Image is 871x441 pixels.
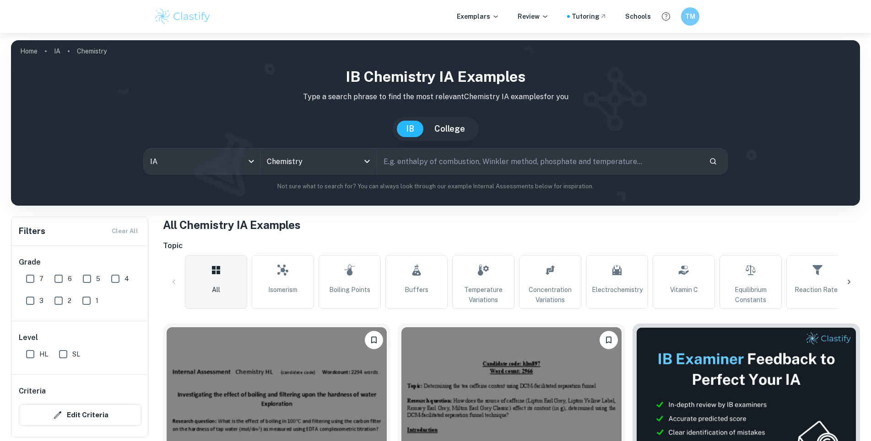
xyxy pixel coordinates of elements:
span: SL [72,349,80,359]
span: Vitamin C [670,285,698,295]
span: 7 [39,274,43,284]
div: IA [144,149,260,174]
a: Tutoring [572,11,607,21]
span: Concentration Variations [523,285,577,305]
h6: Filters [19,225,45,238]
button: TM [681,7,699,26]
h6: Criteria [19,386,46,397]
p: Not sure what to search for? You can always look through our example Internal Assessments below f... [18,182,853,191]
button: Bookmark [365,331,383,349]
span: 2 [68,296,71,306]
span: 3 [39,296,43,306]
p: Exemplars [457,11,499,21]
span: 6 [68,274,72,284]
button: College [425,121,474,137]
button: Help and Feedback [658,9,674,24]
button: Search [705,154,721,169]
h6: Level [19,332,141,343]
span: Boiling Points [329,285,370,295]
span: 1 [96,296,98,306]
span: Electrochemistry [592,285,643,295]
h6: Grade [19,257,141,268]
button: Edit Criteria [19,404,141,426]
img: Clastify logo [154,7,212,26]
button: Open [361,155,373,168]
span: Isomerism [268,285,298,295]
button: Bookmark [600,331,618,349]
a: Home [20,45,38,58]
span: Equilibrium Constants [724,285,778,305]
h1: All Chemistry IA Examples [163,217,860,233]
span: 5 [96,274,100,284]
a: IA [54,45,60,58]
span: HL [39,349,48,359]
h1: IB Chemistry IA examples [18,66,853,88]
button: IB [397,121,423,137]
a: Schools [625,11,651,21]
span: All [212,285,220,295]
p: Type a search phrase to find the most relevant Chemistry IA examples for you [18,91,853,102]
h6: Topic [163,240,860,251]
input: E.g. enthalpy of combustion, Winkler method, phosphate and temperature... [377,149,701,174]
span: Buffers [405,285,428,295]
p: Review [518,11,549,21]
span: 4 [124,274,129,284]
span: Reaction Rates [795,285,841,295]
img: profile cover [11,40,860,206]
p: Chemistry [77,46,107,56]
span: Temperature Variations [456,285,510,305]
h6: TM [685,11,695,21]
